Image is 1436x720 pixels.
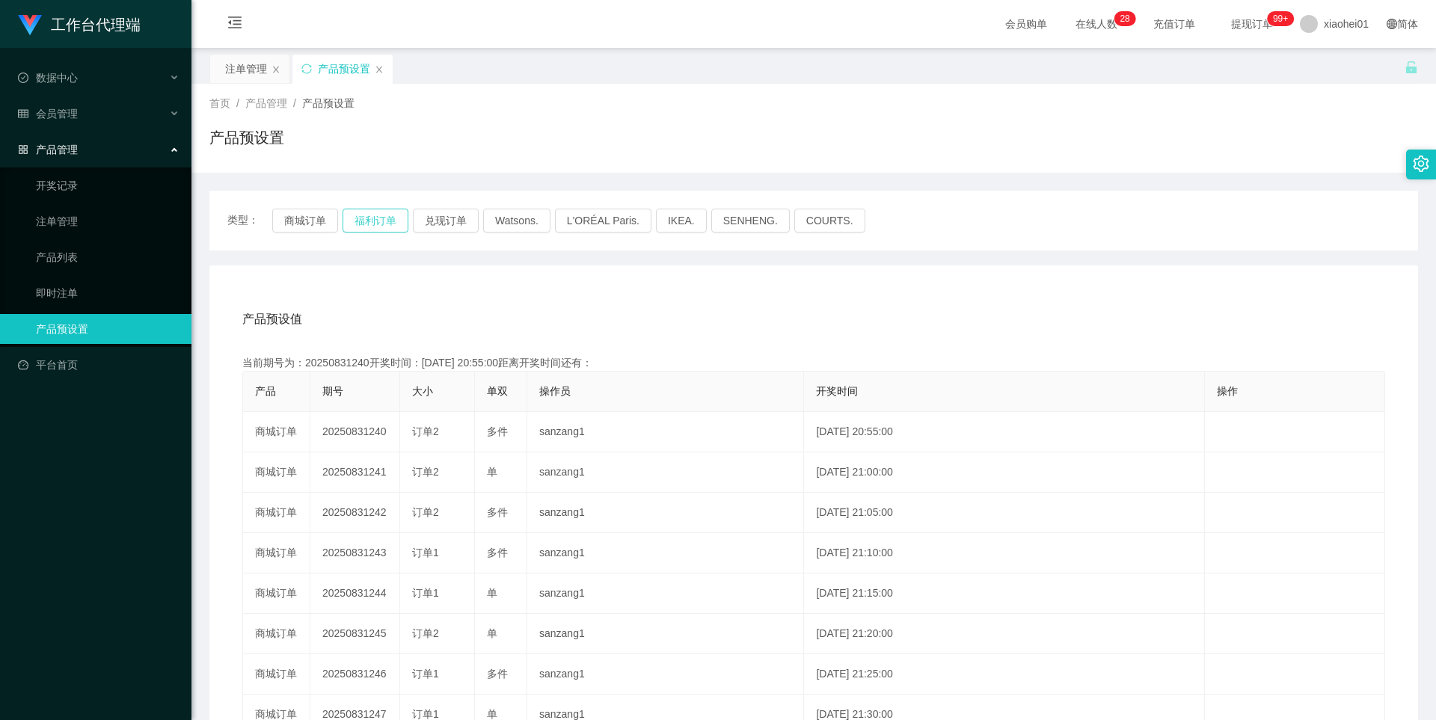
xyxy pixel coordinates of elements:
a: 开奖记录 [36,170,179,200]
i: 图标: unlock [1405,61,1418,74]
td: 20250831246 [310,654,400,695]
td: sanzang1 [527,452,804,493]
span: / [236,97,239,109]
a: 即时注单 [36,278,179,308]
span: / [293,97,296,109]
span: 产品 [255,385,276,397]
i: 图标: table [18,108,28,119]
button: Watsons. [483,209,550,233]
a: 产品预设置 [36,314,179,344]
td: 商城订单 [243,533,310,573]
span: 订单2 [412,466,439,478]
i: 图标: close [375,65,384,74]
td: [DATE] 21:25:00 [804,654,1204,695]
div: 注单管理 [225,55,267,83]
span: 产品管理 [18,144,78,156]
span: 产品预设置 [302,97,355,109]
i: 图标: check-circle-o [18,73,28,83]
span: 数据中心 [18,72,78,84]
span: 单 [487,587,497,599]
span: 多件 [487,668,508,680]
button: IKEA. [656,209,707,233]
span: 单双 [487,385,508,397]
span: 单 [487,627,497,639]
span: 多件 [487,547,508,559]
span: 产品预设值 [242,310,302,328]
button: L'ORÉAL Paris. [555,209,651,233]
td: sanzang1 [527,412,804,452]
td: 20250831244 [310,573,400,614]
button: 兑现订单 [413,209,479,233]
span: 单 [487,708,497,720]
i: 图标: global [1387,19,1397,29]
i: 图标: close [271,65,280,74]
td: [DATE] 21:00:00 [804,452,1204,493]
td: 20250831240 [310,412,400,452]
td: [DATE] 21:15:00 [804,573,1204,614]
td: [DATE] 21:20:00 [804,614,1204,654]
sup: 1049 [1267,11,1294,26]
a: 产品列表 [36,242,179,272]
h1: 产品预设置 [209,126,284,149]
button: 福利订单 [343,209,408,233]
img: logo.9652507e.png [18,15,42,36]
td: [DATE] 21:10:00 [804,533,1204,573]
span: 多件 [487,506,508,518]
td: sanzang1 [527,614,804,654]
td: 商城订单 [243,412,310,452]
span: 类型： [227,209,272,233]
td: 20250831243 [310,533,400,573]
p: 2 [1120,11,1125,26]
td: 商城订单 [243,452,310,493]
span: 订单2 [412,627,439,639]
span: 订单2 [412,506,439,518]
span: 订单1 [412,587,439,599]
span: 首页 [209,97,230,109]
td: sanzang1 [527,654,804,695]
td: [DATE] 21:05:00 [804,493,1204,533]
span: 订单2 [412,425,439,437]
a: 注单管理 [36,206,179,236]
td: sanzang1 [527,533,804,573]
button: SENHENG. [711,209,790,233]
i: 图标: sync [301,64,312,74]
span: 充值订单 [1146,19,1203,29]
span: 订单1 [412,547,439,559]
a: 工作台代理端 [18,18,141,30]
span: 提现订单 [1224,19,1280,29]
span: 大小 [412,385,433,397]
div: 当前期号为：20250831240开奖时间：[DATE] 20:55:00距离开奖时间还有： [242,355,1385,371]
span: 操作员 [539,385,571,397]
span: 操作 [1217,385,1238,397]
p: 8 [1125,11,1130,26]
td: 商城订单 [243,654,310,695]
span: 产品管理 [245,97,287,109]
span: 单 [487,466,497,478]
button: 商城订单 [272,209,338,233]
span: 订单1 [412,668,439,680]
span: 在线人数 [1068,19,1125,29]
span: 期号 [322,385,343,397]
td: 商城订单 [243,614,310,654]
td: [DATE] 20:55:00 [804,412,1204,452]
h1: 工作台代理端 [51,1,141,49]
td: sanzang1 [527,573,804,614]
span: 多件 [487,425,508,437]
i: 图标: setting [1413,156,1429,172]
td: 商城订单 [243,493,310,533]
td: 20250831242 [310,493,400,533]
i: 图标: appstore-o [18,144,28,155]
sup: 28 [1114,11,1135,26]
td: sanzang1 [527,493,804,533]
td: 20250831241 [310,452,400,493]
button: COURTS. [794,209,865,233]
i: 图标: menu-fold [209,1,260,49]
span: 开奖时间 [816,385,858,397]
span: 订单1 [412,708,439,720]
span: 会员管理 [18,108,78,120]
td: 商城订单 [243,573,310,614]
div: 产品预设置 [318,55,370,83]
a: 图标: dashboard平台首页 [18,350,179,380]
td: 20250831245 [310,614,400,654]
